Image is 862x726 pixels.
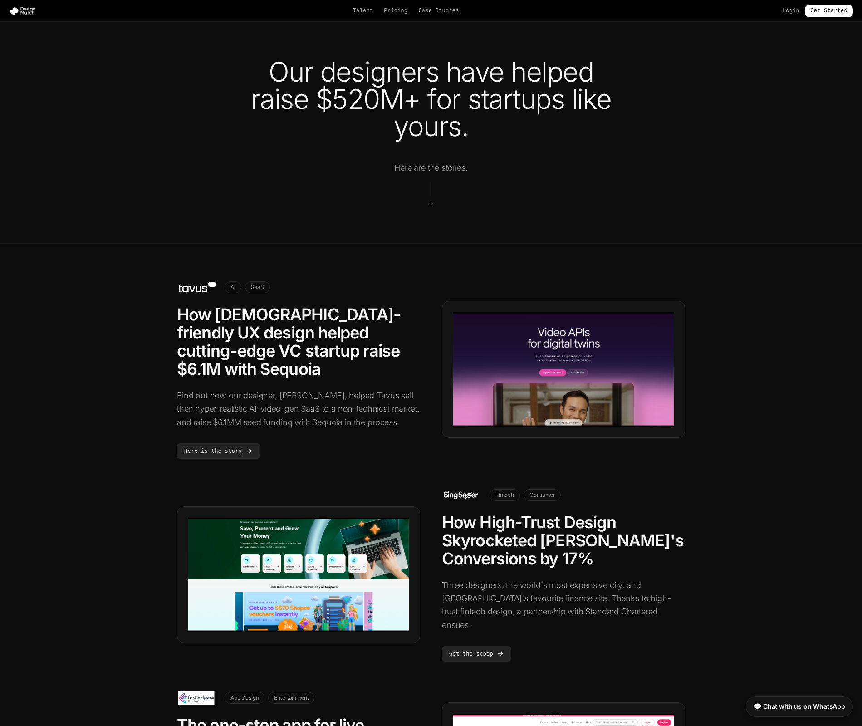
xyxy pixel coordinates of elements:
p: Here are the stories. [394,162,468,174]
a: Get the scoop [442,646,511,662]
span: App Design [225,692,264,704]
h2: How [DEMOGRAPHIC_DATA]-friendly UX design helped cutting-edge VC startup raise $6.1M with Sequoia [177,305,420,378]
h1: Our designers have helped raise $520M+ for startups like yours. [228,58,634,140]
img: Singsaver Case Study [188,518,409,632]
a: 💬 Chat with us on WhatsApp [746,696,853,717]
a: Login [783,7,799,15]
img: Design Match [9,6,40,15]
h2: How High-Trust Design Skyrocketed [PERSON_NAME]'s Conversions by 17% [442,513,685,568]
img: Tavus [177,280,217,294]
span: Entertainment [268,692,314,704]
a: Here is the story [177,443,260,459]
a: Get the scoop [442,648,511,657]
a: Case Studies [418,7,459,15]
a: Get Started [805,5,853,17]
a: Here is the story [177,446,260,455]
a: Talent [353,7,373,15]
span: SaaS [245,281,270,293]
img: Tavus Case Study [453,312,674,427]
img: Singsaver [442,488,482,502]
a: Pricing [384,7,407,15]
span: AI [225,281,241,293]
span: Fintech [490,489,520,501]
p: Find out how our designer, [PERSON_NAME], helped Tavus sell their hyper-realistic AI-video-gen Sa... [177,389,420,429]
span: Consumer [524,489,561,501]
p: Three designers, the world's most expensive city, and [GEOGRAPHIC_DATA]'s favourite finance site.... [442,579,685,632]
img: FestivalPass [177,691,217,705]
